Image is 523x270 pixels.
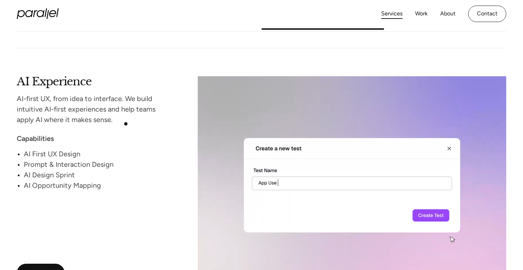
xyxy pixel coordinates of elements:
[381,9,402,19] a: Services
[17,133,171,144] div: Capabilities
[24,159,171,170] div: Prompt & Interaction Design
[17,8,59,19] a: home
[17,93,171,125] div: AI-first UX, from idea to interface. We build intuitive AI-first experiences and help teams apply...
[24,149,171,159] div: AI First UX Design
[24,170,171,180] div: AI Design Sprint
[17,76,171,86] h2: AI Experience
[24,180,171,191] div: AI Opportunity Mapping
[440,9,456,19] a: About
[468,6,506,22] a: Contact
[415,9,428,19] a: Work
